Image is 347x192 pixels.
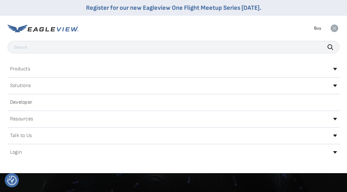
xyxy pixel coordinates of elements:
[8,97,339,107] a: Developer
[10,133,32,138] h2: Talk to Us
[86,4,261,12] a: Register for our new Eagleview One Flight Meetup Series [DATE].
[10,67,30,72] h2: Products
[7,176,17,185] img: Revisit consent button
[10,150,22,155] h2: Login
[10,117,33,122] h2: Resources
[10,83,31,88] h2: Solutions
[10,100,32,105] h2: Developer
[7,176,17,185] button: Consent Preferences
[314,25,321,31] a: Buy
[8,41,339,53] input: Search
